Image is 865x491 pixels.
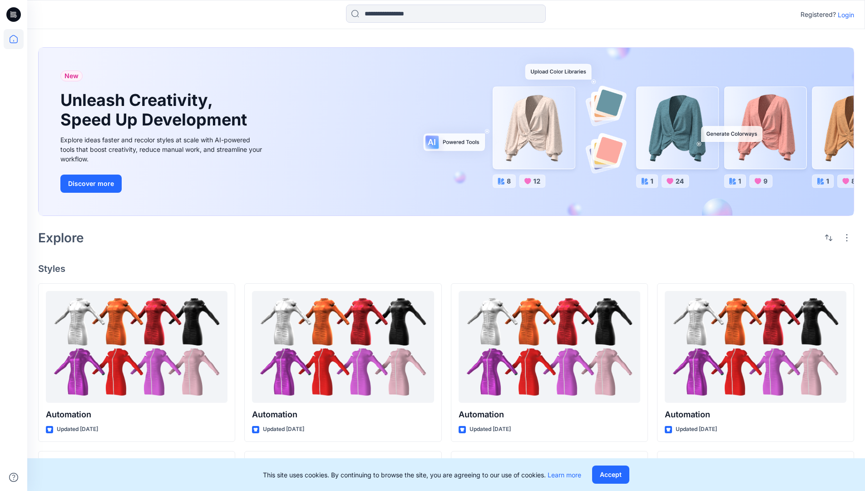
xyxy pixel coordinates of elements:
[592,466,629,484] button: Accept
[252,408,434,421] p: Automation
[459,291,640,403] a: Automation
[60,135,265,164] div: Explore ideas faster and recolor styles at scale with AI-powered tools that boost creativity, red...
[46,291,227,403] a: Automation
[470,425,511,434] p: Updated [DATE]
[64,70,79,81] span: New
[252,291,434,403] a: Automation
[38,263,854,274] h4: Styles
[801,9,836,20] p: Registered?
[665,408,846,421] p: Automation
[46,408,227,421] p: Automation
[263,425,304,434] p: Updated [DATE]
[60,175,265,193] a: Discover more
[838,10,854,20] p: Login
[548,471,581,479] a: Learn more
[38,230,84,245] h2: Explore
[263,470,581,480] p: This site uses cookies. By continuing to browse the site, you are agreeing to our use of cookies.
[60,90,251,130] h1: Unleash Creativity, Speed Up Development
[459,408,640,421] p: Automation
[60,175,122,193] button: Discover more
[665,291,846,403] a: Automation
[57,425,98,434] p: Updated [DATE]
[676,425,717,434] p: Updated [DATE]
